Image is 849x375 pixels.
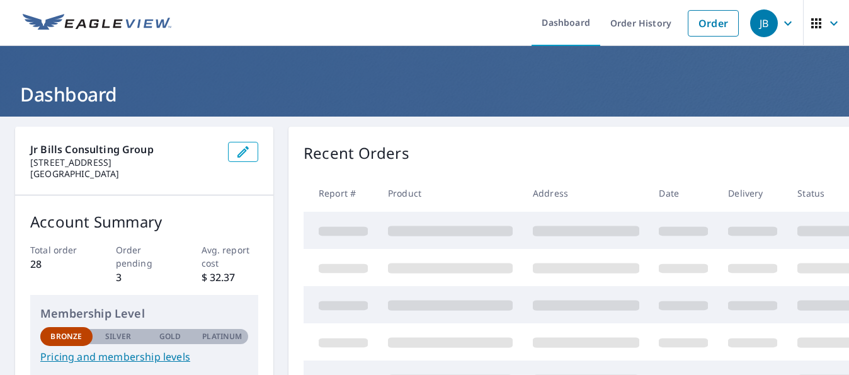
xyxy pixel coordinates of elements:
p: $ 32.37 [202,270,259,285]
p: [STREET_ADDRESS] [30,157,218,168]
th: Product [378,175,523,212]
th: Address [523,175,649,212]
p: Account Summary [30,211,258,233]
a: Pricing and membership levels [40,349,248,364]
img: EV Logo [23,14,171,33]
p: Membership Level [40,305,248,322]
p: 28 [30,257,88,272]
th: Date [649,175,718,212]
th: Report # [304,175,378,212]
p: Avg. report cost [202,243,259,270]
p: Recent Orders [304,142,409,164]
div: JB [750,9,778,37]
a: Order [688,10,739,37]
p: Total order [30,243,88,257]
h1: Dashboard [15,81,834,107]
p: [GEOGRAPHIC_DATA] [30,168,218,180]
p: Gold [159,331,181,342]
p: Bronze [50,331,82,342]
p: Jr Bills Consulting Group [30,142,218,157]
p: 3 [116,270,173,285]
p: Platinum [202,331,242,342]
p: Order pending [116,243,173,270]
th: Delivery [718,175,787,212]
p: Silver [105,331,132,342]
